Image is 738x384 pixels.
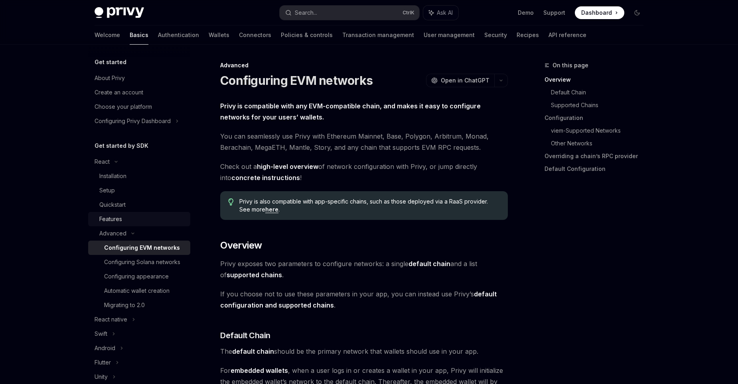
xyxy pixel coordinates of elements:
[575,6,624,19] a: Dashboard
[581,9,612,17] span: Dashboard
[88,85,190,100] a: Create an account
[280,6,419,20] button: Search...CtrlK
[403,10,414,16] span: Ctrl K
[88,241,190,255] a: Configuring EVM networks
[95,102,152,112] div: Choose your platform
[424,25,475,45] a: User management
[95,141,148,151] h5: Get started by SDK
[441,76,489,84] span: Open in ChatGPT
[551,86,650,99] a: Default Chain
[551,124,650,137] a: viem-Supported Networks
[130,25,148,45] a: Basics
[88,183,190,198] a: Setup
[545,112,650,124] a: Configuration
[95,7,144,18] img: dark logo
[220,330,270,341] span: Default Chain
[220,161,508,183] span: Check out a of network configuration with Privy, or jump directly into !
[95,358,111,367] div: Flutter
[484,25,507,45] a: Security
[281,25,333,45] a: Policies & controls
[88,71,190,85] a: About Privy
[553,61,588,70] span: On this page
[543,9,565,17] a: Support
[95,116,171,126] div: Configuring Privy Dashboard
[239,25,271,45] a: Connectors
[88,169,190,183] a: Installation
[342,25,414,45] a: Transaction management
[239,198,500,214] span: Privy is also compatible with app-specific chains, such as those deployed via a RaaS provider. Se...
[95,329,107,339] div: Swift
[88,269,190,284] a: Configuring appearance
[220,131,508,153] span: You can seamlessly use Privy with Ethereum Mainnet, Base, Polygon, Arbitrum, Monad, Berachain, Me...
[88,284,190,298] a: Automatic wallet creation
[227,271,282,279] a: supported chains
[95,25,120,45] a: Welcome
[95,315,127,324] div: React native
[99,171,126,181] div: Installation
[545,163,650,175] a: Default Configuration
[95,343,115,353] div: Android
[95,88,143,97] div: Create an account
[408,260,450,268] a: default chain
[220,258,508,280] span: Privy exposes two parameters to configure networks: a single and a list of .
[88,100,190,114] a: Choose your platform
[549,25,586,45] a: API reference
[545,73,650,86] a: Overview
[232,347,274,355] strong: default chain
[517,25,539,45] a: Recipes
[423,6,458,20] button: Ask AI
[231,174,300,182] a: concrete instructions
[104,286,170,296] div: Automatic wallet creation
[265,206,278,213] a: here
[551,99,650,112] a: Supported Chains
[220,102,481,121] strong: Privy is compatible with any EVM-compatible chain, and makes it easy to configure networks for yo...
[99,214,122,224] div: Features
[88,198,190,212] a: Quickstart
[257,163,318,171] a: high-level overview
[220,288,508,311] span: If you choose not to use these parameters in your app, you can instead use Privy’s .
[551,137,650,150] a: Other Networks
[104,243,180,253] div: Configuring EVM networks
[426,74,494,87] button: Open in ChatGPT
[99,186,115,195] div: Setup
[631,6,643,19] button: Toggle dark mode
[104,257,180,267] div: Configuring Solana networks
[220,239,262,252] span: Overview
[227,271,282,279] strong: supported chains
[220,346,508,357] span: The should be the primary network that wallets should use in your app.
[518,9,534,17] a: Demo
[209,25,229,45] a: Wallets
[437,9,453,17] span: Ask AI
[104,272,169,281] div: Configuring appearance
[295,8,317,18] div: Search...
[220,61,508,69] div: Advanced
[228,198,234,206] svg: Tip
[95,372,108,382] div: Unity
[545,150,650,163] a: Overriding a chain’s RPC provider
[104,300,145,310] div: Migrating to 2.0
[220,73,373,88] h1: Configuring EVM networks
[88,298,190,312] a: Migrating to 2.0
[95,157,110,167] div: React
[95,73,125,83] div: About Privy
[158,25,199,45] a: Authentication
[88,212,190,226] a: Features
[99,200,126,210] div: Quickstart
[99,229,126,238] div: Advanced
[95,57,126,67] h5: Get started
[231,366,288,374] strong: embedded wallets
[88,255,190,269] a: Configuring Solana networks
